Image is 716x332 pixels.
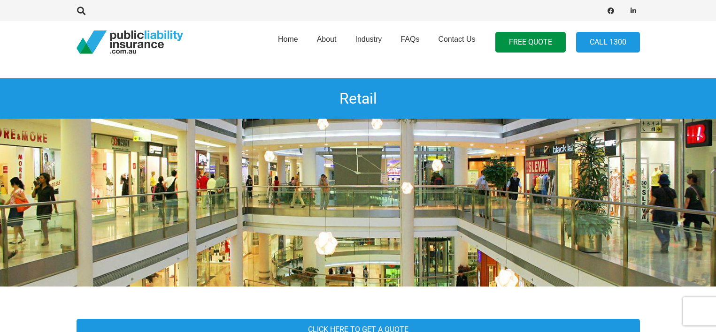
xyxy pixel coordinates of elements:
span: FAQs [400,35,419,43]
span: Industry [355,35,382,43]
a: FAQs [391,18,429,66]
a: pli_logotransparent [77,30,183,54]
span: Home [278,35,298,43]
a: About [308,18,346,66]
a: Facebook [604,4,617,17]
a: Home [269,18,308,66]
a: Search [72,7,91,15]
a: FREE QUOTE [495,32,566,53]
a: Contact Us [429,18,485,66]
a: Industry [346,18,391,66]
a: LinkedIn [627,4,640,17]
a: Call 1300 [576,32,640,53]
span: About [317,35,337,43]
span: Contact Us [438,35,475,43]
